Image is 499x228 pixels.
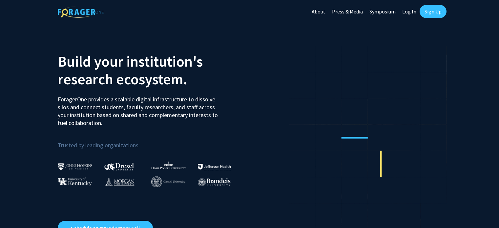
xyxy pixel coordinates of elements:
h2: Build your institution's research ecosystem. [58,52,245,88]
img: Johns Hopkins University [58,163,93,170]
img: Drexel University [104,163,134,170]
img: Cornell University [151,176,185,187]
img: Brandeis University [198,178,231,186]
img: Thomas Jefferson University [198,164,231,170]
img: High Point University [151,161,186,169]
a: Sign Up [420,5,447,18]
p: Trusted by leading organizations [58,132,245,150]
p: ForagerOne provides a scalable digital infrastructure to dissolve silos and connect students, fac... [58,91,222,127]
img: University of Kentucky [58,177,92,186]
img: ForagerOne Logo [58,6,104,18]
img: Morgan State University [104,177,135,186]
